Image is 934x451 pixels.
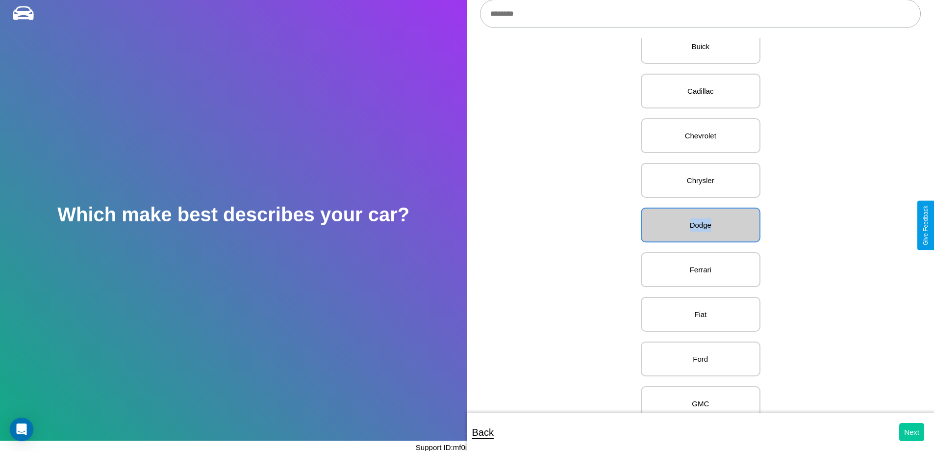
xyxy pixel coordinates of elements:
p: Chevrolet [652,129,750,142]
p: Ford [652,352,750,366]
div: Give Feedback [922,206,929,245]
div: Open Intercom Messenger [10,418,33,441]
p: Back [472,424,494,441]
button: Next [899,423,924,441]
p: Cadillac [652,84,750,98]
h2: Which make best describes your car? [57,204,409,226]
p: Fiat [652,308,750,321]
p: Ferrari [652,263,750,276]
p: Buick [652,40,750,53]
p: Chrysler [652,174,750,187]
p: Dodge [652,218,750,232]
p: GMC [652,397,750,410]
